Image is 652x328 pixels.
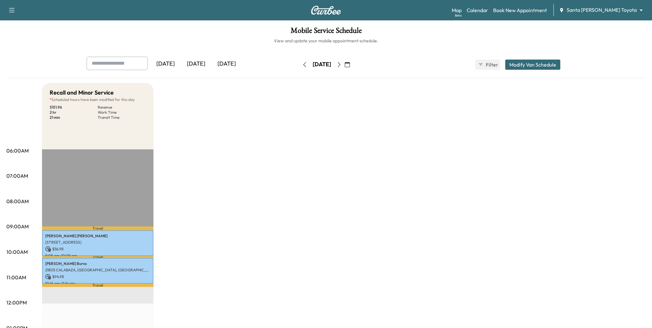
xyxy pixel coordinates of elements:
p: [STREET_ADDRESS] [45,240,150,245]
h1: Mobile Service Schedule [6,27,646,38]
p: Revenue [98,105,146,110]
p: 21 min [50,115,98,120]
p: Travel [42,256,153,258]
img: Curbee Logo [311,6,341,15]
button: Filter [475,60,500,70]
button: Modify Van Schedule [505,60,560,70]
a: MapBeta [452,6,462,14]
p: $ 56.98 [45,246,150,252]
p: Travel [42,284,153,287]
p: Travel [42,226,153,230]
p: 9:09 am - 10:09 am [45,253,150,258]
p: $ 94.98 [45,274,150,280]
p: 12:00PM [6,299,27,306]
span: Santa [PERSON_NAME] Toyota [567,6,637,14]
p: 07:00AM [6,172,28,180]
p: 10:00AM [6,248,28,256]
p: Work Time [98,110,146,115]
p: 21805 CALABAZA, [GEOGRAPHIC_DATA], [GEOGRAPHIC_DATA] [45,267,150,273]
a: Calendar [467,6,488,14]
p: Transit Time [98,115,146,120]
h5: Recall and Minor Service [50,88,114,97]
p: Scheduled hours have been modified for this day [50,97,146,102]
p: $ 151.96 [50,105,98,110]
h6: View and update your mobile appointment schedule. [6,38,646,44]
span: Filter [486,61,497,68]
div: Beta [455,13,462,18]
p: [PERSON_NAME] [PERSON_NAME] [45,233,150,239]
div: [DATE] [150,57,181,71]
div: [DATE] [181,57,211,71]
p: 09:00AM [6,223,29,230]
p: 2 hr [50,110,98,115]
p: 11:00AM [6,274,26,281]
p: [PERSON_NAME] Burns [45,261,150,266]
p: 06:00AM [6,147,29,154]
div: [DATE] [313,61,331,68]
p: 10:14 am - 11:14 am [45,281,150,286]
div: [DATE] [211,57,242,71]
p: 08:00AM [6,197,29,205]
a: Book New Appointment [493,6,547,14]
